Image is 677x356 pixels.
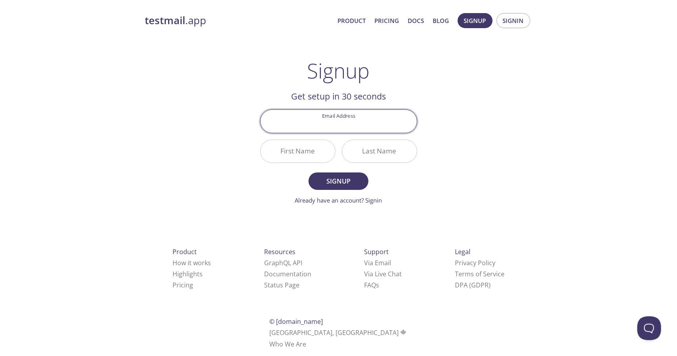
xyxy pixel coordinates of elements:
[145,13,186,27] strong: testmail
[376,281,379,289] span: s
[264,247,295,256] span: Resources
[364,281,379,289] a: FAQ
[173,258,211,267] a: How it works
[317,176,359,187] span: Signup
[295,196,382,204] a: Already have an account? Signin
[458,13,493,28] button: Signup
[455,270,504,278] a: Terms of Service
[264,281,299,289] a: Status Page
[309,172,368,190] button: Signup
[455,247,470,256] span: Legal
[455,258,495,267] a: Privacy Policy
[173,247,197,256] span: Product
[464,15,486,26] span: Signup
[364,258,391,267] a: Via Email
[503,15,524,26] span: Signin
[145,14,332,27] a: testmail.app
[364,247,389,256] span: Support
[375,15,399,26] a: Pricing
[307,59,370,82] h1: Signup
[269,317,323,326] span: © [DOMAIN_NAME]
[408,15,424,26] a: Docs
[269,328,408,337] span: [GEOGRAPHIC_DATA], [GEOGRAPHIC_DATA]
[497,13,530,28] button: Signin
[433,15,449,26] a: Blog
[260,90,417,103] h2: Get setup in 30 seconds
[455,281,491,289] a: DPA (GDPR)
[269,340,306,348] a: Who We Are
[264,258,302,267] a: GraphQL API
[637,316,661,340] iframe: Help Scout Beacon - Open
[173,270,203,278] a: Highlights
[264,270,311,278] a: Documentation
[173,281,193,289] a: Pricing
[338,15,366,26] a: Product
[364,270,402,278] a: Via Live Chat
